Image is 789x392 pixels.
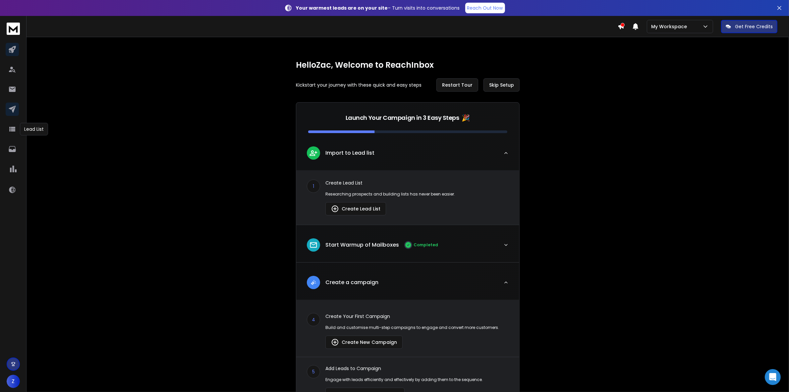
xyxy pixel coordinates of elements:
[325,377,483,382] p: Engage with leads efficiently and effectively by adding them to the sequence.
[309,149,318,157] img: lead
[414,242,438,248] p: Completed
[307,313,320,326] div: 4
[467,5,503,11] p: Reach Out Now
[296,5,388,11] strong: Your warmest leads are on your site
[765,369,781,385] div: Open Intercom Messenger
[325,325,499,330] p: Build and customise multi-step campaigns to engage and convert more customers.
[489,82,514,88] span: Skip Setup
[325,313,499,320] p: Create Your First Campaign
[465,3,505,13] a: Reach Out Now
[296,60,520,70] h1: Hello Zac , Welcome to ReachInbox
[325,365,483,372] p: Add Leads to Campaign
[325,180,509,186] p: Create Lead List
[483,78,520,92] button: Skip Setup
[325,202,386,215] button: Create Lead List
[325,336,403,349] button: Create New Campaign
[7,23,20,35] img: logo
[325,149,374,157] p: Import to Lead list
[462,113,470,122] span: 🎉
[296,5,460,11] p: – Turn visits into conversations
[331,205,339,213] img: lead
[20,123,48,135] div: Lead List
[325,241,399,249] p: Start Warmup of Mailboxes
[721,20,777,33] button: Get Free Credits
[296,170,519,225] div: leadImport to Lead list
[325,278,378,286] p: Create a campaign
[296,141,519,170] button: leadImport to Lead list
[307,365,320,378] div: 5
[296,271,519,300] button: leadCreate a campaign
[309,241,318,249] img: lead
[346,113,459,122] p: Launch Your Campaign in 3 Easy Steps
[436,78,478,92] button: Restart Tour
[651,23,690,30] p: My Workspace
[307,180,320,193] div: 1
[735,23,773,30] p: Get Free Credits
[296,233,519,262] button: leadStart Warmup of MailboxesCompleted
[309,278,318,287] img: lead
[325,192,509,197] p: Researching prospects and building lists has never been easier.
[331,338,339,346] img: lead
[7,375,20,388] button: Z
[296,82,422,88] p: Kickstart your journey with these quick and easy steps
